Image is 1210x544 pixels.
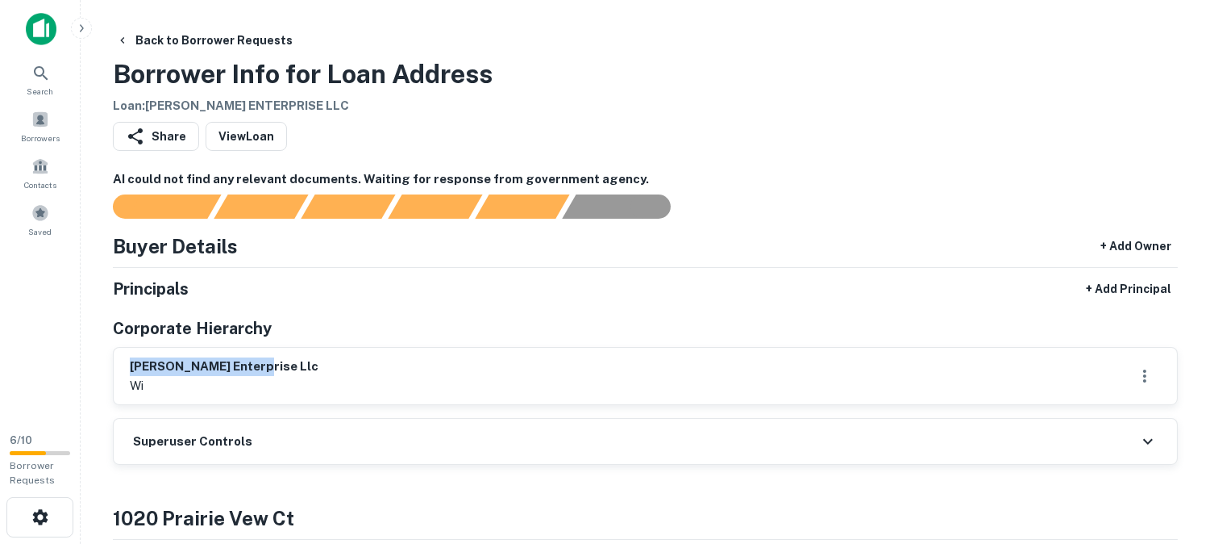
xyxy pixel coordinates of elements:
[29,225,52,238] span: Saved
[388,195,482,219] div: Principals found, AI now looking for contact information...
[113,316,272,341] h5: Corporate Hierarchy
[1094,232,1178,261] button: + Add Owner
[5,57,76,101] a: Search
[133,433,252,451] h6: Superuser Controls
[214,195,308,219] div: Your request is received and processing...
[5,151,76,195] a: Contacts
[1129,415,1210,492] iframe: Chat Widget
[113,504,1178,533] h4: 1020 prairie vew ct
[475,195,569,219] div: Principals found, still searching for contact information. This may take time...
[94,195,214,219] div: Sending borrower request to AI...
[5,198,76,241] a: Saved
[10,460,55,486] span: Borrower Requests
[130,358,318,376] h6: [PERSON_NAME] enterprise llc
[130,376,318,395] p: wi
[24,178,56,191] span: Contacts
[113,122,199,151] button: Share
[5,104,76,148] a: Borrowers
[301,195,395,219] div: Documents found, AI parsing details...
[113,170,1178,189] h6: AI could not find any relevant documents. Waiting for response from government agency.
[113,232,238,261] h4: Buyer Details
[26,13,56,45] img: capitalize-icon.png
[113,97,493,115] h6: Loan : [PERSON_NAME] ENTERPRISE LLC
[10,434,32,446] span: 6 / 10
[206,122,287,151] a: ViewLoan
[27,85,54,98] span: Search
[113,55,493,94] h3: Borrower Info for Loan Address
[1079,274,1178,303] button: + Add Principal
[563,195,690,219] div: AI fulfillment process complete.
[113,277,189,301] h5: Principals
[110,26,299,55] button: Back to Borrower Requests
[21,132,60,144] span: Borrowers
